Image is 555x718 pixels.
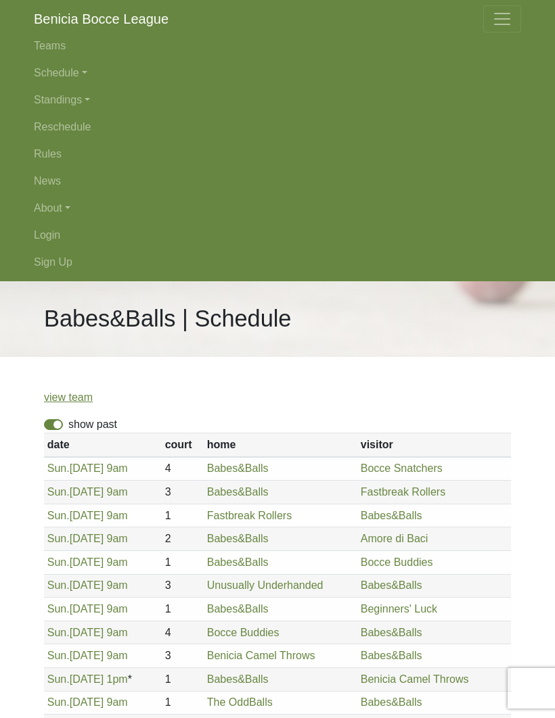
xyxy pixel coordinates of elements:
[47,486,70,498] span: Sun.
[47,556,70,568] span: Sun.
[34,59,521,87] a: Schedule
[44,305,291,333] h1: Babes&Balls | Schedule
[207,486,269,498] a: Babes&Balls
[483,5,521,32] button: Toggle navigation
[47,533,70,544] span: Sun.
[68,416,117,433] label: show past
[361,510,422,521] a: Babes&Balls
[47,510,128,521] a: Sun.[DATE] 9am
[34,195,521,222] a: About
[207,556,269,568] a: Babes&Balls
[47,696,128,708] a: Sun.[DATE] 9am
[47,533,128,544] a: Sun.[DATE] 9am
[44,433,162,457] th: date
[47,650,128,661] a: Sun.[DATE] 9am
[34,249,521,276] a: Sign Up
[207,696,273,708] a: The OddBalls
[162,667,204,691] td: 1
[162,574,204,598] td: 3
[357,433,511,457] th: visitor
[207,510,292,521] a: Fastbreak Rollers
[162,527,204,551] td: 2
[47,627,128,638] a: Sun.[DATE] 9am
[361,579,422,591] a: Babes&Balls
[162,481,204,504] td: 3
[47,696,70,708] span: Sun.
[34,32,521,59] a: Teams
[162,433,204,457] th: court
[361,603,437,615] a: Beginners' Luck
[162,598,204,621] td: 1
[47,603,70,615] span: Sun.
[207,603,269,615] a: Babes&Balls
[162,550,204,574] td: 1
[361,627,422,638] a: Babes&Balls
[47,673,70,685] span: Sun.
[47,510,70,521] span: Sun.
[47,556,128,568] a: Sun.[DATE] 9am
[361,650,422,661] a: Babes&Balls
[207,579,324,591] a: Unusually Underhanded
[162,621,204,644] td: 4
[361,533,428,544] a: Amore di Baci
[34,168,521,195] a: News
[34,5,169,32] a: Benicia Bocce League
[361,556,433,568] a: Bocce Buddies
[162,457,204,481] td: 4
[47,579,70,591] span: Sun.
[47,486,128,498] a: Sun.[DATE] 9am
[207,462,269,474] a: Babes&Balls
[47,462,70,474] span: Sun.
[207,627,280,638] a: Bocce Buddies
[34,222,521,249] a: Login
[207,533,269,544] a: Babes&Balls
[44,391,93,403] a: view team
[162,691,204,715] td: 1
[34,87,521,114] a: Standings
[47,650,70,661] span: Sun.
[361,673,469,685] a: Benicia Camel Throws
[47,603,128,615] a: Sun.[DATE] 9am
[34,114,521,141] a: Reschedule
[47,627,70,638] span: Sun.
[162,504,204,527] td: 1
[34,141,521,168] a: Rules
[204,433,357,457] th: home
[361,462,443,474] a: Bocce Snatchers
[361,486,445,498] a: Fastbreak Rollers
[47,462,128,474] a: Sun.[DATE] 9am
[207,650,315,661] a: Benicia Camel Throws
[47,579,128,591] a: Sun.[DATE] 9am
[162,644,204,668] td: 3
[361,696,422,708] a: Babes&Balls
[207,673,269,685] a: Babes&Balls
[47,673,128,685] a: Sun.[DATE] 1pm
